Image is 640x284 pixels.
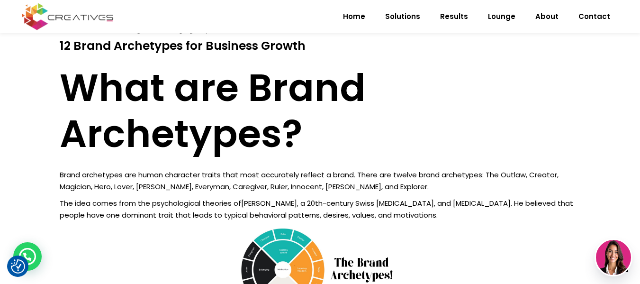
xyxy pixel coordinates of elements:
[333,4,375,29] a: Home
[568,4,620,29] a: Contact
[430,4,478,29] a: Results
[20,2,116,31] img: Creatives
[440,4,468,29] span: Results
[525,4,568,29] a: About
[60,39,581,53] h4: 12 Brand Archetypes for Business Growth
[13,242,42,271] div: WhatsApp contact
[60,65,581,157] h1: What are Brand Archetypes?
[385,4,420,29] span: Solutions
[488,4,515,29] span: Lounge
[478,4,525,29] a: Lounge
[375,4,430,29] a: Solutions
[596,240,631,275] img: agent
[535,4,559,29] span: About
[343,4,365,29] span: Home
[60,169,581,192] p: Brand archetypes are human character traits that most accurately reflect a brand. There are twelv...
[11,259,25,274] button: Consent Preferences
[60,197,581,221] p: The idea comes from the psychological theories of , a 20th-century Swiss [MEDICAL_DATA], and [MED...
[241,198,297,208] a: [PERSON_NAME]
[11,259,25,274] img: Revisit consent button
[578,4,610,29] span: Contact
